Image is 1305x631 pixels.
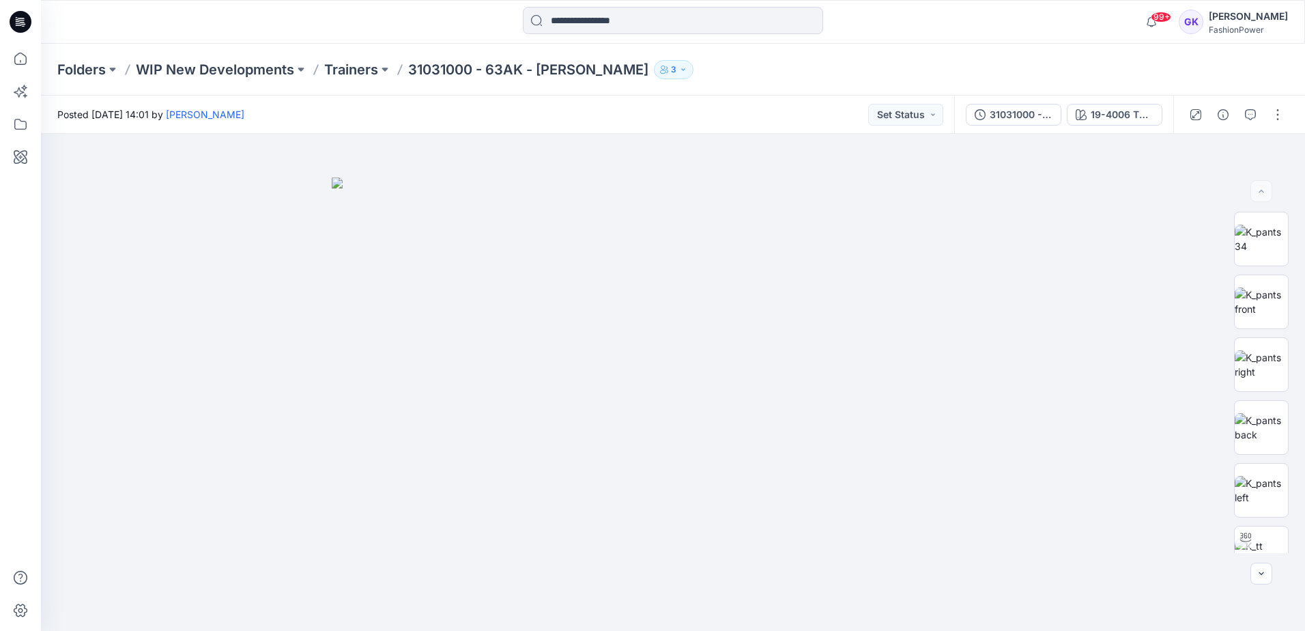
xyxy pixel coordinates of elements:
img: K_tt pants [1235,539,1288,567]
span: Posted [DATE] 14:01 by [57,107,244,122]
p: 3 [671,62,676,77]
div: FashionPower [1209,25,1288,35]
img: K_pants back [1235,413,1288,442]
div: 31031000 - 63AK - [PERSON_NAME] [990,107,1052,122]
button: 3 [654,60,693,79]
img: K_pants 34 [1235,225,1288,253]
img: K_pants front [1235,288,1288,316]
button: Details [1212,104,1234,126]
p: 31031000 - 63AK - [PERSON_NAME] [408,60,648,79]
div: [PERSON_NAME] [1209,8,1288,25]
img: K_pants left [1235,476,1288,505]
div: 19-4006 TPG Caviar [1091,107,1153,122]
a: [PERSON_NAME] [166,109,244,120]
a: Folders [57,60,106,79]
button: 19-4006 TPG Caviar [1067,104,1162,126]
img: K_pants right [1235,350,1288,379]
a: WIP New Developments [136,60,294,79]
button: 31031000 - 63AK - [PERSON_NAME] [966,104,1061,126]
img: eyJhbGciOiJIUzI1NiIsImtpZCI6IjAiLCJzbHQiOiJzZXMiLCJ0eXAiOiJKV1QifQ.eyJkYXRhIjp7InR5cGUiOiJzdG9yYW... [332,178,1014,631]
span: 99+ [1151,12,1171,23]
div: GK [1179,10,1203,34]
a: Trainers [324,60,378,79]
